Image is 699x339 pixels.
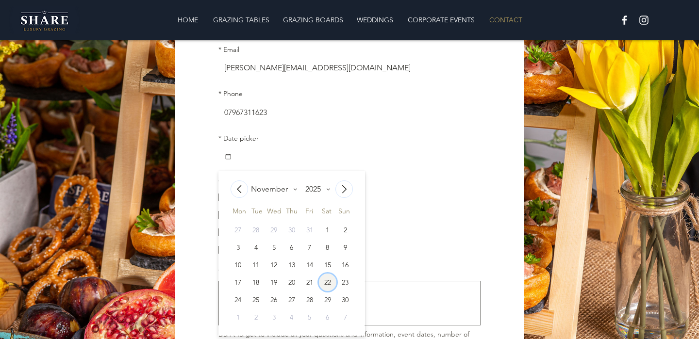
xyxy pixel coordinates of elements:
div: Sunday [335,198,353,221]
a: CORPORATE EVENTS [400,10,482,30]
div: Thursday, November 20, 2025 [283,274,300,291]
iframe: Wix Chat [653,293,699,339]
ul: Social Bar [618,14,650,26]
div: 8 [319,244,336,251]
p: GRAZING BOARDS [278,10,348,30]
div: 10 [229,261,247,268]
div: 13 [283,261,300,268]
div: Saturday, November 8, 2025 [319,239,336,256]
div: Thursday, November 27, 2025 [283,291,300,308]
a: CONTACT [482,10,529,30]
label: Date picker [218,134,259,144]
div: 6 [283,244,300,251]
div: 4 [247,244,265,251]
div: Saturday [318,198,335,221]
div: 9 [336,244,354,251]
div: Wednesday, November 5, 2025 [265,239,283,256]
div: 12 [265,261,283,268]
a: HOME [170,10,206,30]
div: Monday, November 24, 2025 [229,291,247,308]
div: 24 [229,296,247,303]
div: 22 [319,279,336,286]
img: White Facebook Icon [618,14,631,26]
div: 21 [301,279,318,286]
div: 11 [247,261,265,268]
div: Friday [300,198,318,221]
div: 30 [336,296,354,303]
div: 5 [265,244,283,251]
div: Tuesday, November 11, 2025 [247,256,265,274]
p: GRAZING TABLES [208,10,274,30]
button: Select year 2025 [305,185,333,194]
abbr: Fri [305,207,313,215]
abbr: Sun [338,207,350,215]
div: Thursday, November 13, 2025 [283,256,300,274]
span: November [251,185,288,194]
div: Sunday, November 9, 2025 [336,239,354,256]
div: 16 [336,261,354,268]
button: Go to previous month [231,180,248,198]
div: 1 [319,226,336,233]
div: Wednesday, November 19, 2025 [265,274,283,291]
div: Wednesday, November 12, 2025 [265,256,283,274]
div: 23 [336,279,354,286]
div: 2 [336,226,354,233]
div: Saturday, November 15, 2025 [319,256,336,274]
p: WEDDINGS [352,10,398,30]
div: Thursday, November 6, 2025 [283,239,300,256]
img: White Instagram Icon [638,14,650,26]
div: Monday [231,198,248,221]
div: Tuesday, November 4, 2025 [247,239,265,256]
div: Wednesday, November 26, 2025 [265,291,283,308]
div: Tuesday, November 25, 2025 [247,291,265,308]
div: Saturday, November 1, 2025 [319,221,336,239]
label: Phone [218,89,243,99]
div: 14 [301,261,318,268]
a: GRAZING TABLES [206,10,276,30]
button: Select month November [251,185,300,194]
div: Monday, November 10, 2025 [229,256,247,274]
abbr: Sat [322,207,332,215]
div: Friday, November 21, 2025 [301,274,318,291]
div: Thursday [283,198,300,221]
span: 2025 [305,185,321,194]
div: 15 [319,261,336,268]
a: GRAZING BOARDS [276,10,349,30]
div: Wednesday [266,198,283,221]
input: Phone [218,103,475,122]
div: Saturday, November 22, 2025 [319,274,336,291]
div: 3 [229,244,247,251]
div: Monday, November 3, 2025 [229,239,247,256]
div: Sunday, November 23, 2025 [336,274,354,291]
a: WEDDINGS [349,10,400,30]
div: 26 [265,296,283,303]
div: 7 [301,244,318,251]
abbr: Wed [267,207,282,215]
button: Date picker [224,153,232,161]
button: Go to next month [335,180,353,198]
div: Friday, November 7, 2025 [301,239,318,256]
div: Tuesday, November 18, 2025 [247,274,265,291]
div: Tuesday [248,198,266,221]
div: 25 [247,296,265,303]
label: Email [218,45,239,55]
nav: Site [112,10,587,30]
div: Monday, November 17, 2025 [229,274,247,291]
div: 20 [283,279,300,286]
input: Email [218,58,475,78]
abbr: Thu [286,207,298,215]
div: Sunday, November 2, 2025 [336,221,354,239]
div: 17 [229,279,247,286]
div: Saturday, November 29, 2025 [319,291,336,308]
p: CONTACT [484,10,527,30]
abbr: Tue [251,207,263,215]
div: 28 [301,296,318,303]
div: Friday, November 28, 2025 [301,291,318,308]
div: Sunday, November 16, 2025 [336,256,354,274]
div: Sunday, November 30, 2025 [336,291,354,308]
div: 27 [283,296,300,303]
p: HOME [173,10,203,30]
abbr: Mon [233,207,246,215]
